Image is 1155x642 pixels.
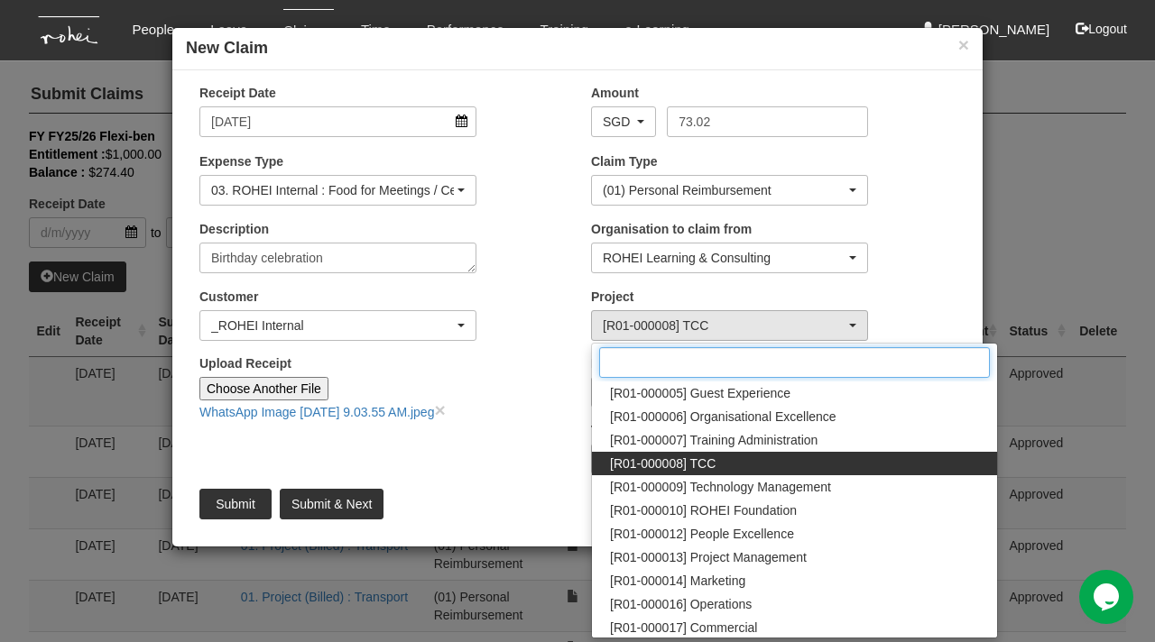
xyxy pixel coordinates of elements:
[199,405,434,419] a: WhatsApp Image [DATE] 9.03.55 AM.jpeg
[199,84,276,102] label: Receipt Date
[610,548,807,566] span: [R01-000013] Project Management
[211,316,454,335] div: _ROHEI Internal
[591,220,752,238] label: Organisation to claim from
[199,175,476,206] button: 03. ROHEI Internal : Food for Meetings / Celebration
[591,288,633,306] label: Project
[199,152,283,170] label: Expense Type
[591,152,658,170] label: Claim Type
[434,399,445,420] a: close
[199,288,258,306] label: Customer
[199,220,269,238] label: Description
[610,431,818,449] span: [R01-000007] Training Administration
[610,501,797,519] span: [R01-000010] ROHEI Foundation
[610,525,794,543] span: [R01-000012] People Excellence
[199,377,328,400] input: Choose Another File
[610,454,716,472] span: [R01-000008] TCC
[591,175,868,206] button: (01) Personal Reimbursement
[610,595,752,613] span: [R01-000016] Operations
[280,489,383,519] input: Submit & Next
[591,243,868,273] button: ROHEI Learning & Consulting
[186,39,268,57] b: New Claim
[610,572,745,590] span: [R01-000014] Marketing
[603,113,633,131] div: SGD
[211,181,454,199] div: 03. ROHEI Internal : Food for Meetings / Celebration
[610,478,831,496] span: [R01-000009] Technology Management
[591,106,656,137] button: SGD
[610,408,836,426] span: [R01-000006] Organisational Excellence
[199,106,476,137] input: d/m/yyyy
[591,84,639,102] label: Amount
[199,310,476,341] button: _ROHEI Internal
[603,316,845,335] div: [R01-000008] TCC
[199,354,291,372] label: Upload Receipt
[603,181,845,199] div: (01) Personal Reimbursement
[610,384,790,402] span: [R01-000005] Guest Experience
[599,347,990,378] input: Search
[1079,570,1137,624] iframe: chat widget
[591,310,868,341] button: [R01-000008] TCC
[610,619,757,637] span: [R01-000017] Commercial
[958,35,969,54] button: ×
[199,489,272,519] input: Submit
[603,249,845,267] div: ROHEI Learning & Consulting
